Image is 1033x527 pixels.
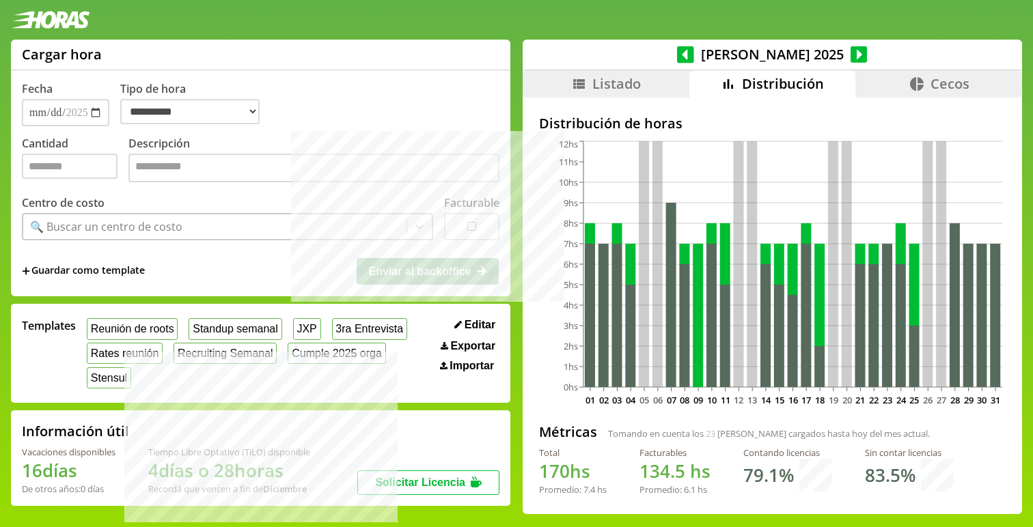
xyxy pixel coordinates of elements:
[639,459,685,483] span: 134.5
[788,394,797,406] text: 16
[963,394,973,406] text: 29
[559,138,578,150] tspan: 12hs
[564,238,578,250] tspan: 7hs
[639,394,649,406] text: 05
[148,458,310,483] h1: 4 días o 28 horas
[263,483,307,495] b: Diciembre
[539,423,597,441] h2: Métricas
[174,343,277,364] button: Recruiting Semanal
[22,195,105,210] label: Centro de costo
[22,483,115,495] div: De otros años: 0 días
[734,394,743,406] text: 12
[842,394,851,406] text: 20
[865,446,954,459] div: Sin contar licencias
[639,446,711,459] div: Facturables
[564,340,578,352] tspan: 2hs
[539,483,607,496] div: Promedio: hs
[680,394,689,406] text: 08
[707,394,717,406] text: 10
[450,360,494,372] span: Importar
[742,74,824,93] span: Distribución
[564,197,578,209] tspan: 9hs
[22,458,115,483] h1: 16 días
[293,318,321,339] button: JXP
[694,45,851,63] span: [PERSON_NAME] 2025
[829,394,838,406] text: 19
[22,81,53,96] label: Fecha
[120,99,260,124] select: Tipo de hora
[564,258,578,270] tspan: 6hs
[539,459,570,483] span: 170
[564,319,578,332] tspan: 3hs
[626,394,636,406] text: 04
[743,446,832,459] div: Contando licencias
[450,340,495,352] span: Exportar
[87,318,178,339] button: Reunión de roots
[444,195,499,210] label: Facturable
[189,318,281,339] button: Standup semanal
[564,299,578,311] tspan: 4hs
[896,394,906,406] text: 24
[564,381,578,393] tspan: 0hs
[608,427,930,440] span: Tomando en cuenta los [PERSON_NAME] cargados hasta hoy del mes actual.
[869,394,879,406] text: 22
[583,483,595,496] span: 7.4
[684,483,695,496] span: 6.1
[855,394,865,406] text: 21
[639,483,711,496] div: Promedio: hs
[747,394,757,406] text: 13
[22,136,128,186] label: Cantidad
[937,394,946,406] text: 27
[120,81,271,126] label: Tipo de hora
[22,318,76,333] span: Templates
[450,318,499,332] button: Editar
[991,394,1000,406] text: 31
[128,154,499,182] textarea: Descripción
[909,394,919,406] text: 25
[639,459,711,483] h1: hs
[815,394,825,406] text: 18
[22,446,115,458] div: Vacaciones disponibles
[465,319,495,331] span: Editar
[357,470,499,495] button: Solicitar Licencia
[801,394,811,406] text: 17
[931,74,969,93] span: Cecos
[539,459,607,483] h1: hs
[761,394,771,406] text: 14
[22,263,30,279] span: +
[539,114,1006,132] h2: Distribución de horas
[22,263,145,279] span: +Guardar como template
[564,360,578,373] tspan: 1hs
[865,463,915,487] h1: 83.5 %
[598,394,608,406] text: 02
[148,483,310,495] div: Recordá que vencen a fin de
[148,446,310,458] div: Tiempo Libre Optativo (TiLO) disponible
[559,156,578,168] tspan: 11hs
[87,367,131,388] button: Stensul
[22,422,129,440] h2: Información útil
[30,219,182,234] div: 🔍 Buscar un centro de costo
[720,394,730,406] text: 11
[743,463,794,487] h1: 79.1 %
[666,394,676,406] text: 07
[22,45,102,63] h1: Cargar hora
[977,394,987,406] text: 30
[332,318,407,339] button: 3ra Entrevista
[564,279,578,291] tspan: 5hs
[883,394,892,406] text: 23
[128,136,499,186] label: Descripción
[923,394,933,406] text: 26
[706,427,715,440] span: 23
[375,476,465,488] span: Solicitar Licencia
[592,74,641,93] span: Listado
[586,394,595,406] text: 01
[775,394,784,406] text: 15
[87,343,163,364] button: Rates reunión
[559,176,578,188] tspan: 10hs
[539,446,607,459] div: Total
[564,217,578,229] tspan: 8hs
[437,339,499,353] button: Exportar
[11,11,90,29] img: logotipo
[22,154,118,179] input: Cantidad
[288,343,385,364] button: Cumple 2025 orga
